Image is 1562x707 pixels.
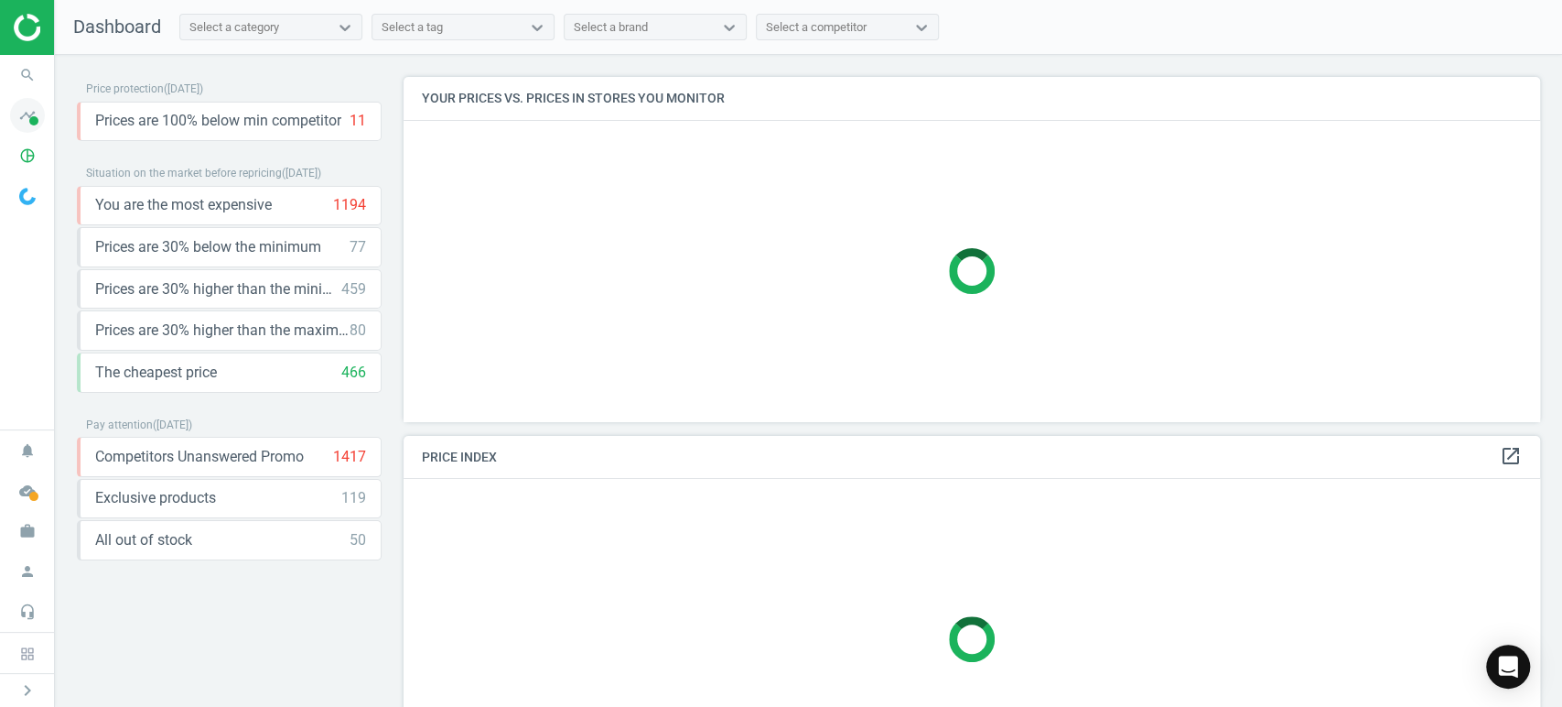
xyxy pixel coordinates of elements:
span: The cheapest price [95,363,217,383]
div: 466 [341,363,366,383]
i: headset_mic [10,594,45,629]
i: pie_chart_outlined [10,138,45,173]
div: 80 [350,321,366,341]
h4: Price Index [404,436,1540,479]
span: Competitors Unanswered Promo [95,447,304,467]
i: cloud_done [10,473,45,508]
div: 77 [350,237,366,257]
span: Dashboard [73,16,161,38]
div: Select a tag [382,19,443,36]
div: 1194 [333,195,366,215]
i: person [10,554,45,589]
span: All out of stock [95,530,192,550]
span: Price protection [86,82,164,95]
i: work [10,514,45,549]
img: ajHJNr6hYgQAAAAASUVORK5CYII= [14,14,144,41]
div: Select a brand [574,19,648,36]
span: Prices are 30% higher than the maximal [95,321,350,341]
span: Pay attention [86,419,153,431]
span: Situation on the market before repricing [86,167,282,179]
span: Prices are 100% below min competitor [95,111,341,131]
span: ( [DATE] ) [164,82,203,95]
span: Prices are 30% higher than the minimum [95,279,341,299]
button: chevron_right [5,679,50,702]
div: Open Intercom Messenger [1486,645,1530,689]
div: Select a category [189,19,279,36]
i: chevron_right [16,680,38,702]
span: Exclusive products [95,488,216,508]
div: 11 [350,111,366,131]
h4: Your prices vs. prices in stores you monitor [404,77,1540,120]
span: Prices are 30% below the minimum [95,237,321,257]
i: search [10,58,45,92]
div: 459 [341,279,366,299]
div: Select a competitor [766,19,867,36]
div: 119 [341,488,366,508]
span: ( [DATE] ) [282,167,321,179]
span: ( [DATE] ) [153,419,192,431]
a: open_in_new [1500,445,1522,469]
i: open_in_new [1500,445,1522,467]
span: You are the most expensive [95,195,272,215]
img: wGWNvw8QSZomAAAAABJRU5ErkJggg== [19,188,36,205]
div: 1417 [333,447,366,467]
i: notifications [10,433,45,468]
div: 50 [350,530,366,550]
i: timeline [10,98,45,133]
